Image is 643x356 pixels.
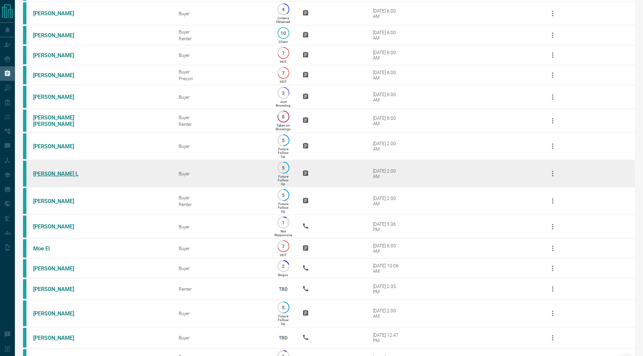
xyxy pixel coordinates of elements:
[179,36,264,41] div: Renter
[276,16,290,24] p: Criteria Obtained
[33,72,84,79] a: [PERSON_NAME]
[33,94,84,100] a: [PERSON_NAME]
[281,244,286,249] p: 7
[274,280,292,298] p: TBD
[33,245,84,252] a: Moe El
[373,141,402,152] div: [DATE] 2:00 AM
[373,8,402,19] div: [DATE] 6:00 AM
[179,171,264,176] div: Buyer
[23,328,26,348] div: condos.ca
[278,273,288,277] p: Bogus
[23,161,26,186] div: condos.ca
[281,193,286,198] p: 5
[33,52,84,59] a: [PERSON_NAME]
[373,332,402,343] div: [DATE] 12:47 PM
[278,202,288,213] p: Future Follow Up
[278,175,288,186] p: Future Follow Up
[33,114,84,127] a: [PERSON_NAME] [PERSON_NAME]
[373,92,402,103] div: [DATE] 6:00 AM
[33,32,84,39] a: [PERSON_NAME]
[179,202,264,207] div: Renter
[281,305,286,310] p: 5
[179,224,264,229] div: Buyer
[281,114,286,119] p: 8
[179,52,264,58] div: Buyer
[23,110,26,132] div: condos.ca
[373,50,402,61] div: [DATE] 6:00 AM
[280,80,287,84] p: HOT
[23,46,26,64] div: condos.ca
[179,266,264,271] div: Buyer
[33,198,84,204] a: [PERSON_NAME]
[23,216,26,238] div: condos.ca
[280,253,287,257] p: HOT
[23,239,26,258] div: condos.ca
[179,76,264,81] div: Precon
[274,329,292,347] p: TBD
[33,310,84,317] a: [PERSON_NAME]
[179,143,264,149] div: Buyer
[281,90,286,95] p: 3
[281,7,286,12] p: 4
[281,165,286,170] p: 5
[179,115,264,120] div: Buyer
[280,60,287,64] p: HOT
[33,335,84,341] a: [PERSON_NAME]
[33,265,84,272] a: [PERSON_NAME]
[23,188,26,214] div: condos.ca
[179,335,264,340] div: Buyer
[33,143,84,150] a: [PERSON_NAME]
[281,50,286,55] p: 7
[373,284,402,294] div: [DATE] 2:35 PM
[373,115,402,126] div: [DATE] 6:00 AM
[23,279,26,299] div: condos.ca
[373,221,402,232] div: [DATE] 5:36 PM
[23,259,26,277] div: condos.ca
[179,94,264,100] div: Buyer
[23,133,26,159] div: condos.ca
[179,286,264,292] div: Renter
[278,147,288,158] p: Future Follow Up
[373,70,402,81] div: [DATE] 6:00 AM
[281,138,286,143] p: 5
[373,263,402,274] div: [DATE] 10:06 AM
[23,66,26,84] div: condos.ca
[179,246,264,251] div: Buyer
[33,223,84,230] a: [PERSON_NAME]
[23,86,26,108] div: condos.ca
[179,29,264,35] div: Buyer
[278,314,288,326] p: Future Follow Up
[23,301,26,326] div: condos.ca
[275,124,291,131] p: Taken on Showings
[33,171,84,177] a: [PERSON_NAME] L
[373,30,402,41] div: [DATE] 6:00 AM
[373,308,402,319] div: [DATE] 2:00 AM
[373,196,402,206] div: [DATE] 2:00 AM
[179,311,264,316] div: Buyer
[281,264,286,269] p: 2
[23,2,26,24] div: condos.ca
[23,26,26,44] div: condos.ca
[274,229,292,237] p: Not Responsive
[279,40,288,44] p: Client
[276,100,290,107] p: Just Browsing
[373,168,402,179] div: [DATE] 2:00 AM
[179,69,264,74] div: Buyer
[179,195,264,200] div: Buyer
[373,243,402,254] div: [DATE] 6:00 AM
[33,10,84,17] a: [PERSON_NAME]
[281,220,286,225] p: 1
[281,70,286,75] p: 7
[179,121,264,127] div: Renter
[33,286,84,292] a: [PERSON_NAME]
[179,11,264,16] div: Buyer
[281,30,286,36] p: 10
